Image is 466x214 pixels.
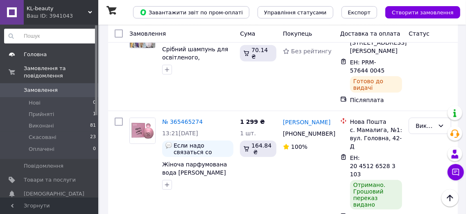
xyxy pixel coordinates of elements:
span: Скасовані [29,134,57,141]
span: Статус [409,30,430,37]
span: 1 шт. [240,130,256,137]
img: Фото товару [130,118,155,143]
span: 1 [93,111,96,118]
span: 1 299 ₴ [240,118,265,125]
span: Покупець [283,30,312,37]
span: Cума [240,30,255,37]
div: Нова Пошта [350,118,403,126]
a: Срібний шампунь для освітленого, мелірованого та сивого волосся Zenix, 500 мл [162,46,228,85]
button: Створити замовлення [385,6,460,18]
span: 0 [93,99,96,107]
span: Товари та послуги [24,176,76,184]
div: 164.84 ₴ [240,141,276,157]
div: 70.14 ₴ [240,45,276,61]
a: Створити замовлення [377,9,460,15]
span: Без рейтингу [291,48,332,55]
div: [PHONE_NUMBER] [281,128,328,139]
span: Замовлення та повідомлення [24,65,98,80]
button: Чат з покупцем [448,164,464,180]
a: Жіноча парфумована вода [PERSON_NAME] Happy Women Candy, 50 мл [162,161,227,192]
span: ЕН: 20 4512 6528 3103 [350,155,396,178]
div: Ваш ID: 3941043 [27,12,98,20]
span: 13:21[DATE] [162,130,198,137]
button: Експорт [342,6,378,18]
span: Управління статусами [264,9,327,16]
img: :speech_balloon: [165,142,172,149]
span: 0 [93,146,96,153]
div: с. [STREET_ADDRESS][PERSON_NAME] [350,30,403,55]
span: Замовлення [24,87,58,94]
a: № 365465274 [162,118,203,125]
span: Виконані [29,122,54,130]
input: Пошук [4,29,97,43]
span: 81 [90,122,96,130]
span: Завантажити звіт по пром-оплаті [140,9,243,16]
span: Если надо связаться со мной, по номеру вайбер [PHONE_NUMBER], дякую [174,142,230,155]
span: Експорт [348,9,371,16]
span: KL-beauty [27,5,88,12]
span: Замовлення [129,30,166,37]
button: Наверх [441,189,459,207]
div: Готово до видачі [350,76,403,93]
span: Головна [24,51,47,58]
span: Прийняті [29,111,54,118]
span: Створити замовлення [392,9,454,16]
span: [DEMOGRAPHIC_DATA] [24,190,84,198]
span: Нові [29,99,41,107]
span: Повідомлення [24,162,63,170]
span: 100% [291,143,308,150]
span: Доставка та оплата [340,30,400,37]
div: Отримано. Грошовий переказ видано [350,180,403,209]
button: Завантажити звіт по пром-оплаті [133,6,249,18]
span: ЕН: PRM-57644 0045 [350,59,385,74]
a: [PERSON_NAME] [283,118,330,126]
span: 23 [90,134,96,141]
button: Управління статусами [258,6,333,18]
div: Післяплата [350,96,403,104]
div: с. Мамалига, №1: вул. Головна, 42-Д [350,126,403,150]
div: Виконано [416,121,434,130]
a: Фото товару [129,118,156,144]
span: Оплачені [29,146,54,153]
